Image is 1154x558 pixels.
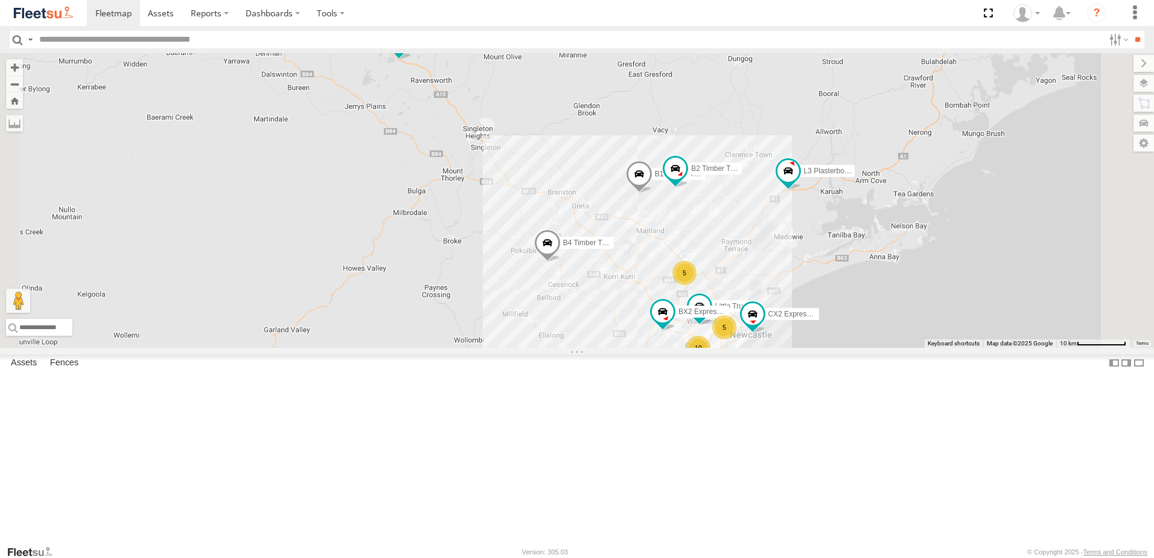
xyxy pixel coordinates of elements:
span: Map data ©2025 Google [987,340,1053,347]
img: fleetsu-logo-horizontal.svg [12,5,75,21]
label: Hide Summary Table [1133,354,1145,372]
span: BX2 Express Ute [678,307,733,316]
button: Zoom out [6,75,23,92]
div: 10 [686,336,710,360]
a: Terms and Conditions [1083,548,1147,556]
button: Zoom in [6,59,23,75]
a: Visit our Website [7,546,62,558]
label: Assets [5,354,43,371]
button: Zoom Home [6,92,23,109]
span: CX2 Express Ute [768,310,824,319]
label: Search Query [25,31,35,48]
label: Search Filter Options [1105,31,1130,48]
label: Fences [44,354,84,371]
span: L3 Plasterboard Truck [804,167,875,176]
span: B2 Timber Truck [691,164,744,173]
span: Little Truck [715,302,750,310]
div: Brodie Roesler [1009,4,1044,22]
a: Terms [1136,341,1149,346]
div: 5 [672,261,697,285]
label: Dock Summary Table to the Right [1120,354,1132,372]
div: 5 [712,315,736,339]
span: B1 Timber Truck [655,170,707,179]
button: Drag Pegman onto the map to open Street View [6,289,30,313]
span: 10 km [1060,340,1077,347]
label: Dock Summary Table to the Left [1108,354,1120,372]
label: Map Settings [1133,135,1154,152]
button: Keyboard shortcuts [928,339,980,348]
span: B4 Timber Truck [563,239,616,248]
div: © Copyright 2025 - [1027,548,1147,556]
div: Version: 305.03 [522,548,568,556]
i: ? [1087,4,1106,23]
button: Map Scale: 10 km per 78 pixels [1056,339,1130,348]
label: Measure [6,115,23,132]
